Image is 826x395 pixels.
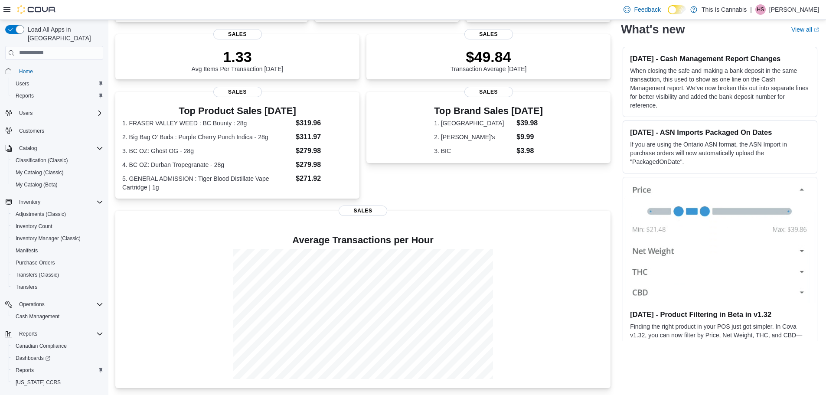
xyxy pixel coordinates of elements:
h3: [DATE] - Product Filtering in Beta in v1.32 [630,310,810,319]
span: Dashboards [16,355,50,362]
button: Inventory Count [9,220,107,232]
a: Manifests [12,245,41,256]
span: Inventory [16,197,103,207]
span: Inventory Manager (Classic) [12,233,103,244]
span: Canadian Compliance [12,341,103,351]
span: Adjustments (Classic) [12,209,103,219]
span: Sales [213,87,262,97]
button: Catalog [2,142,107,154]
dt: 5. GENERAL ADMISSION : Tiger Blood Distillate Vape Cartridge | 1g [122,174,292,192]
span: Catalog [19,145,37,152]
a: My Catalog (Classic) [12,167,67,178]
button: Operations [16,299,48,310]
a: Reports [12,365,37,375]
span: My Catalog (Classic) [16,169,64,176]
dt: 1. [GEOGRAPHIC_DATA] [434,119,513,127]
span: Feedback [634,5,660,14]
button: Reports [9,364,107,376]
span: Reports [16,329,103,339]
dd: $279.98 [296,160,353,170]
span: My Catalog (Classic) [12,167,103,178]
h3: Top Product Sales [DATE] [122,106,353,116]
button: Classification (Classic) [9,154,107,166]
span: Transfers (Classic) [12,270,103,280]
button: Catalog [16,143,40,153]
button: Canadian Compliance [9,340,107,352]
a: Users [12,78,33,89]
dt: 4. BC OZ: Durban Tropegranate - 28g [122,160,292,169]
a: Classification (Classic) [12,155,72,166]
dt: 2. Big Bag O' Buds : Purple Cherry Punch Indica - 28g [122,133,292,141]
span: Cash Management [12,311,103,322]
a: Adjustments (Classic) [12,209,69,219]
p: When closing the safe and making a bank deposit in the same transaction, this used to show as one... [630,66,810,110]
span: Users [19,110,33,117]
dt: 2. [PERSON_NAME]'s [434,133,513,141]
button: Reports [16,329,41,339]
button: Inventory Manager (Classic) [9,232,107,245]
button: Inventory [16,197,44,207]
span: Cash Management [16,313,59,320]
span: Reports [16,367,34,374]
span: Customers [16,125,103,136]
p: 1.33 [192,48,284,65]
a: Inventory Manager (Classic) [12,233,84,244]
h3: [DATE] - ASN Imports Packaged On Dates [630,128,810,137]
button: Home [2,65,107,78]
span: Transfers (Classic) [16,271,59,278]
button: My Catalog (Beta) [9,179,107,191]
h3: [DATE] - Cash Management Report Changes [630,54,810,63]
div: Transaction Average [DATE] [451,48,527,72]
span: Sales [339,206,387,216]
button: Adjustments (Classic) [9,208,107,220]
span: Users [16,80,29,87]
a: Purchase Orders [12,258,59,268]
span: Sales [464,87,513,97]
a: Dashboards [12,353,54,363]
a: My Catalog (Beta) [12,180,61,190]
span: Manifests [12,245,103,256]
a: Canadian Compliance [12,341,70,351]
dd: $39.98 [516,118,543,128]
a: Dashboards [9,352,107,364]
button: Users [9,78,107,90]
input: Dark Mode [668,5,686,14]
span: Washington CCRS [12,377,103,388]
dt: 3. BIC [434,147,513,155]
span: My Catalog (Beta) [12,180,103,190]
svg: External link [814,27,819,33]
span: My Catalog (Beta) [16,181,58,188]
span: Classification (Classic) [16,157,68,164]
p: | [750,4,752,15]
dd: $3.98 [516,146,543,156]
span: Reports [16,92,34,99]
dd: $271.92 [296,173,353,184]
span: Load All Apps in [GEOGRAPHIC_DATA] [24,25,103,42]
span: Reports [12,91,103,101]
span: Inventory Manager (Classic) [16,235,81,242]
span: Transfers [12,282,103,292]
button: Customers [2,124,107,137]
dt: 3. BC OZ: Ghost OG - 28g [122,147,292,155]
dt: 1. FRASER VALLEY WEED : BC Bounty : 28g [122,119,292,127]
a: Inventory Count [12,221,56,232]
span: HS [757,4,764,15]
p: Finding the right product in your POS just got simpler. In Cova v1.32, you can now filter by Pric... [630,322,810,366]
span: Home [19,68,33,75]
a: [US_STATE] CCRS [12,377,64,388]
span: Manifests [16,247,38,254]
span: Dashboards [12,353,103,363]
p: If you are using the Ontario ASN format, the ASN Import in purchase orders will now automatically... [630,140,810,166]
span: Reports [19,330,37,337]
h3: Top Brand Sales [DATE] [434,106,543,116]
p: [PERSON_NAME] [769,4,819,15]
button: Transfers (Classic) [9,269,107,281]
span: Sales [213,29,262,39]
span: Purchase Orders [16,259,55,266]
div: Avg Items Per Transaction [DATE] [192,48,284,72]
span: Catalog [16,143,103,153]
a: View allExternal link [791,26,819,33]
dd: $319.96 [296,118,353,128]
p: This Is Cannabis [702,4,747,15]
